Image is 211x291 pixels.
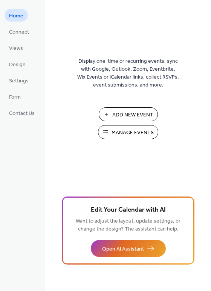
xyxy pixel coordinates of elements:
a: Contact Us [5,107,39,119]
span: Form [9,93,21,101]
span: Display one-time or recurring events, sync with Google, Outlook, Zoom, Eventbrite, Wix Events or ... [77,57,179,89]
span: Home [9,12,23,20]
span: Open AI Assistant [102,245,144,253]
a: Form [5,90,25,103]
a: Home [5,9,28,22]
span: Manage Events [112,129,154,137]
span: Edit Your Calendar with AI [91,205,166,215]
button: Open AI Assistant [91,240,166,257]
a: Views [5,42,28,54]
span: Add New Event [112,111,153,119]
span: Views [9,45,23,53]
span: Settings [9,77,29,85]
span: Connect [9,28,29,36]
span: Want to adjust the layout, update settings, or change the design? The assistant can help. [76,216,180,234]
button: Manage Events [98,125,158,139]
span: Contact Us [9,110,35,118]
a: Connect [5,25,34,38]
button: Add New Event [99,107,158,121]
a: Settings [5,74,33,87]
span: Design [9,61,26,69]
a: Design [5,58,30,70]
